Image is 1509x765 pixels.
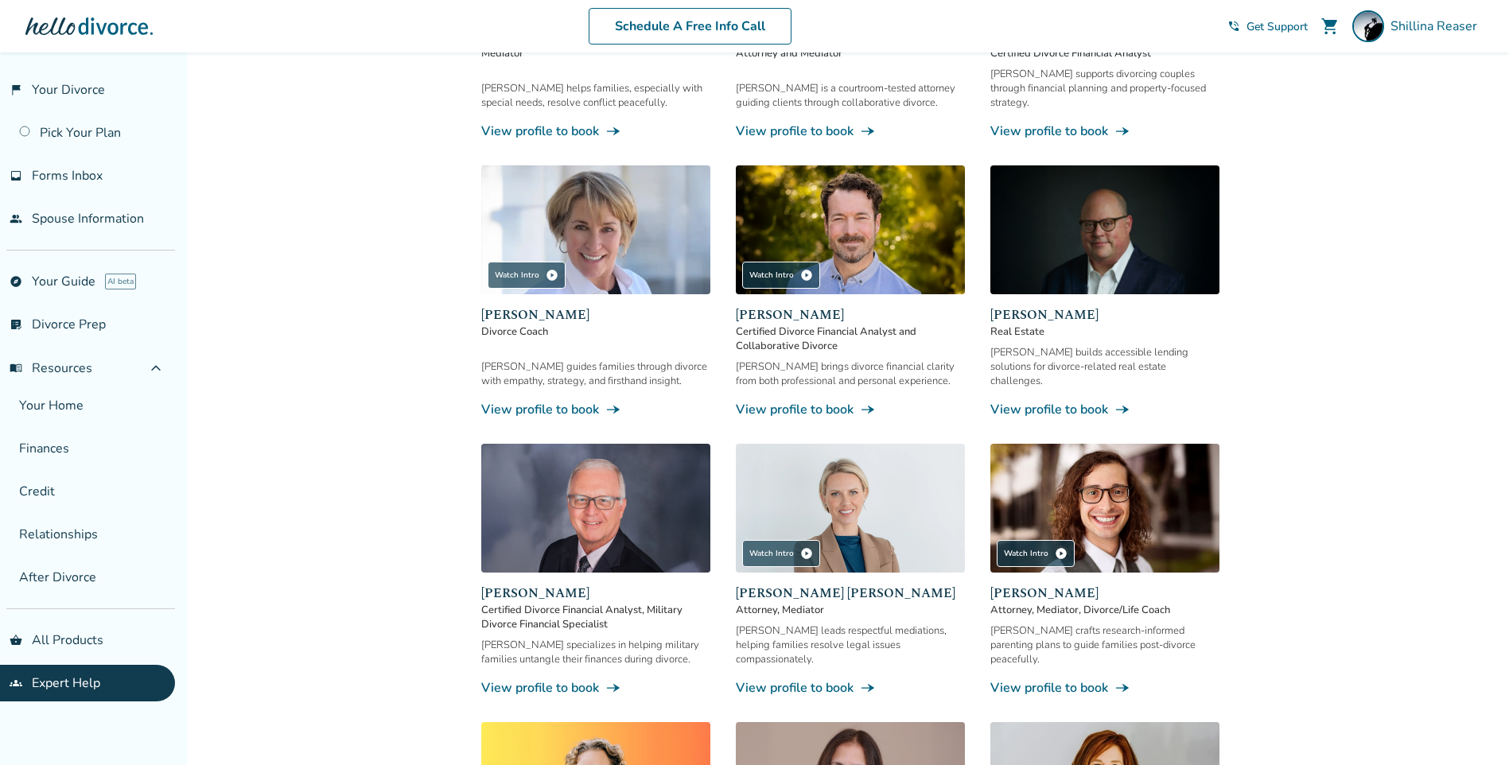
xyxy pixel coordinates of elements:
img: Alex Glassmann [990,444,1219,573]
span: people [10,212,22,225]
div: [PERSON_NAME] builds accessible lending solutions for divorce-related real estate challenges. [990,345,1219,388]
span: [PERSON_NAME] [PERSON_NAME] [736,584,965,603]
span: play_circle [546,269,558,282]
a: View profile to bookline_end_arrow_notch [990,122,1219,140]
div: [PERSON_NAME] is a courtroom-tested attorney guiding clients through collaborative divorce. [736,81,965,110]
img: Chris Freemott [990,165,1219,294]
span: [PERSON_NAME] [736,305,965,324]
span: play_circle [1055,547,1068,560]
span: line_end_arrow_notch [1114,680,1130,696]
a: View profile to bookline_end_arrow_notch [481,679,710,697]
div: [PERSON_NAME] guides families through divorce with empathy, strategy, and firsthand insight. [481,359,710,388]
a: View profile to bookline_end_arrow_notch [736,401,965,418]
img: Melissa Wheeler Hoff [736,444,965,573]
a: View profile to bookline_end_arrow_notch [990,401,1219,418]
img: John Duffy [736,165,965,294]
span: Certified Divorce Financial Analyst and Collaborative Divorce [736,324,965,353]
span: [PERSON_NAME] [481,584,710,603]
div: Watch Intro [488,262,566,289]
span: shopping_cart [1320,17,1340,36]
span: [PERSON_NAME] [990,305,1219,324]
div: [PERSON_NAME] leads respectful mediations, helping families resolve legal issues compassionately. [736,623,965,666]
span: Forms Inbox [32,167,103,184]
iframe: Chat Widget [1429,689,1509,765]
span: line_end_arrow_notch [1114,402,1130,417]
a: Schedule A Free Info Call [589,8,791,45]
span: play_circle [800,269,813,282]
div: [PERSON_NAME] crafts research-informed parenting plans to guide families post-divorce peacefully. [990,623,1219,666]
img: Kim Goodman [481,165,710,294]
span: line_end_arrow_notch [1114,123,1130,139]
span: Divorce Coach [481,324,710,339]
span: Get Support [1246,19,1308,34]
div: [PERSON_NAME] supports divorcing couples through financial planning and property-focused strategy. [990,67,1219,110]
span: inbox [10,169,22,182]
a: View profile to bookline_end_arrow_notch [481,401,710,418]
a: View profile to bookline_end_arrow_notch [736,122,965,140]
div: [PERSON_NAME] specializes in helping military families untangle their finances during divorce. [481,638,710,666]
span: line_end_arrow_notch [860,402,876,417]
span: Attorney, Mediator, Divorce/Life Coach [990,603,1219,617]
div: Watch Intro [742,540,820,567]
span: shopping_basket [10,634,22,647]
img: Shillina Reaser [1352,10,1384,42]
span: flag_2 [10,83,22,96]
span: list_alt_check [10,318,22,331]
span: explore [10,275,22,288]
span: Certified Divorce Financial Analyst, Military Divorce Financial Specialist [481,603,710,631]
img: David Smith [481,444,710,573]
span: line_end_arrow_notch [860,123,876,139]
span: [PERSON_NAME] [990,584,1219,603]
span: line_end_arrow_notch [605,402,621,417]
span: line_end_arrow_notch [605,680,621,696]
span: Attorney, Mediator [736,603,965,617]
span: [PERSON_NAME] [481,305,710,324]
span: line_end_arrow_notch [860,680,876,696]
span: AI beta [105,274,136,289]
div: Watch Intro [742,262,820,289]
span: expand_less [146,359,165,378]
span: Shillina Reaser [1390,17,1484,35]
span: groups [10,677,22,689]
div: [PERSON_NAME] helps families, especially with special needs, resolve conflict peacefully. [481,81,710,110]
div: [PERSON_NAME] brings divorce financial clarity from both professional and personal experience. [736,359,965,388]
span: menu_book [10,362,22,375]
span: line_end_arrow_notch [605,123,621,139]
span: Resources [10,359,92,377]
div: Watch Intro [997,540,1075,567]
span: phone_in_talk [1227,20,1240,33]
span: Real Estate [990,324,1219,339]
span: play_circle [800,547,813,560]
a: View profile to bookline_end_arrow_notch [736,679,965,697]
a: View profile to bookline_end_arrow_notch [990,679,1219,697]
a: phone_in_talkGet Support [1227,19,1308,34]
a: View profile to bookline_end_arrow_notch [481,122,710,140]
